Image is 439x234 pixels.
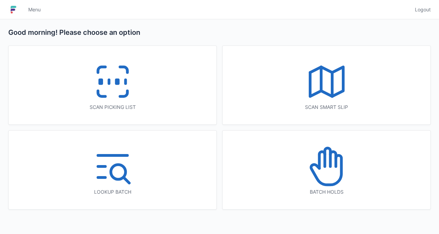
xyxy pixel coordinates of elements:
span: Menu [28,6,41,13]
a: Logout [411,3,431,16]
div: Scan smart slip [236,104,417,111]
a: Lookup batch [8,130,217,210]
a: Menu [24,3,45,16]
div: Scan picking list [22,104,203,111]
a: Scan picking list [8,45,217,125]
div: Lookup batch [22,189,203,195]
a: Scan smart slip [222,45,431,125]
h2: Good morning! Please choose an option [8,28,431,37]
span: Logout [415,6,431,13]
a: Batch holds [222,130,431,210]
img: logo-small.jpg [8,4,19,15]
div: Batch holds [236,189,417,195]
